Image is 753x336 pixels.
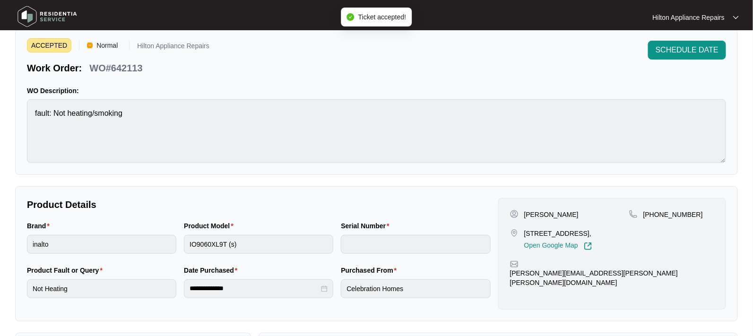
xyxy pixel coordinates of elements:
[27,221,53,231] label: Brand
[27,99,726,163] textarea: fault: Not heating/smoking
[184,221,237,231] label: Product Model
[510,260,519,268] img: map-pin
[27,235,176,254] input: Brand
[524,229,592,238] p: [STREET_ADDRESS],
[341,235,490,254] input: Serial Number
[341,221,393,231] label: Serial Number
[510,268,714,287] p: [PERSON_NAME][EMAIL_ADDRESS][PERSON_NAME][PERSON_NAME][DOMAIN_NAME]
[93,38,121,52] span: Normal
[652,13,725,22] p: Hilton Appliance Repairs
[629,210,638,218] img: map-pin
[27,61,82,75] p: Work Order:
[584,242,592,250] img: Link-External
[89,61,142,75] p: WO#642113
[27,198,491,211] p: Product Details
[524,242,592,250] a: Open Google Map
[510,229,519,237] img: map-pin
[341,266,400,275] label: Purchased From
[733,15,739,20] img: dropdown arrow
[656,44,718,56] span: SCHEDULE DATE
[27,279,176,298] input: Product Fault or Query
[137,43,209,52] p: Hilton Appliance Repairs
[27,266,106,275] label: Product Fault or Query
[643,210,703,219] p: [PHONE_NUMBER]
[347,13,355,21] span: check-circle
[14,2,80,31] img: residentia service logo
[358,13,406,21] span: Ticket accepted!
[27,38,71,52] span: ACCEPTED
[184,235,333,254] input: Product Model
[510,210,519,218] img: user-pin
[341,279,490,298] input: Purchased From
[27,86,726,95] p: WO Description:
[190,284,319,293] input: Date Purchased
[524,210,579,219] p: [PERSON_NAME]
[87,43,93,48] img: Vercel Logo
[184,266,241,275] label: Date Purchased
[648,41,726,60] button: SCHEDULE DATE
